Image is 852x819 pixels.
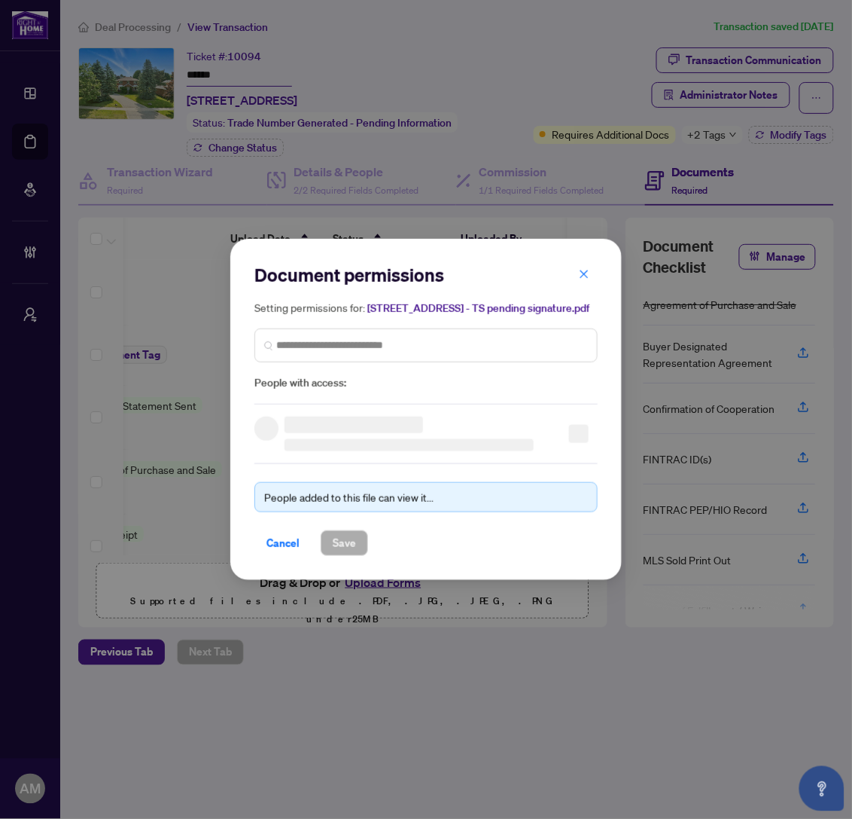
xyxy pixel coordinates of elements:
[264,489,588,506] div: People added to this file can view it...
[254,263,598,287] h2: Document permissions
[254,299,598,316] h5: Setting permissions for:
[266,531,300,555] span: Cancel
[799,766,844,811] button: Open asap
[579,269,589,280] span: close
[254,530,312,556] button: Cancel
[254,374,598,392] span: People with access:
[264,341,273,350] img: search_icon
[321,530,368,556] button: Save
[367,301,589,315] span: [STREET_ADDRESS] - TS pending signature.pdf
